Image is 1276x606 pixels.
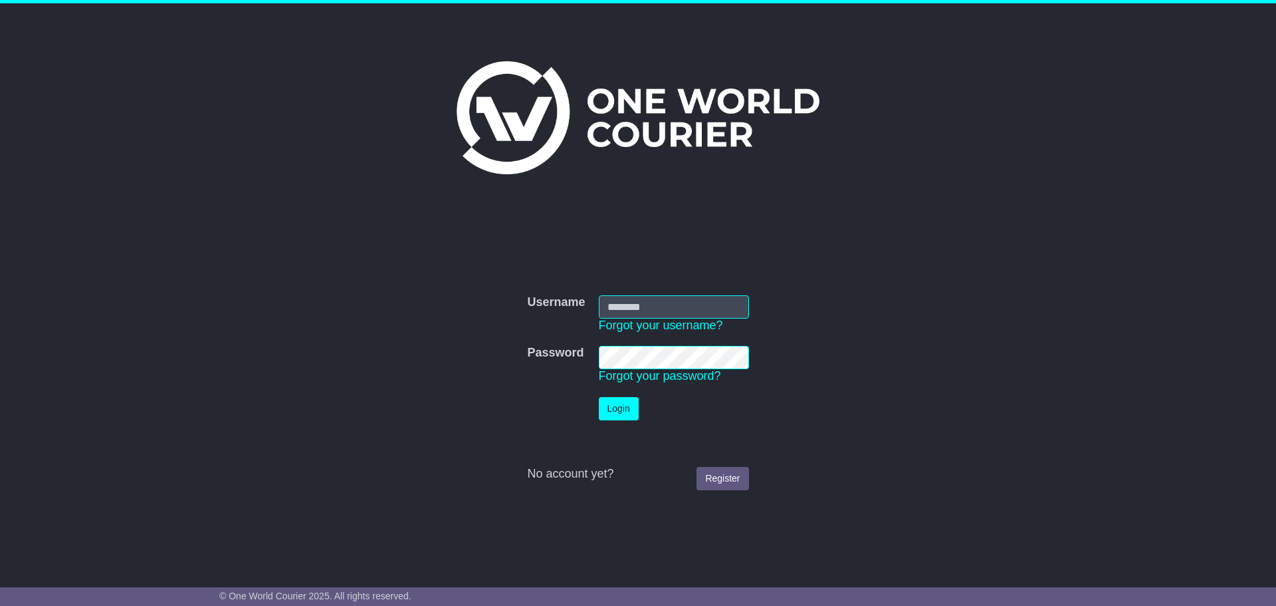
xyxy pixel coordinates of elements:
img: One World [457,61,819,174]
a: Forgot your username? [599,319,723,332]
label: Password [527,346,584,361]
a: Register [696,467,748,490]
button: Login [599,397,639,420]
a: Forgot your password? [599,369,721,382]
div: No account yet? [527,467,748,482]
label: Username [527,295,585,310]
span: © One World Courier 2025. All rights reserved. [219,591,411,601]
